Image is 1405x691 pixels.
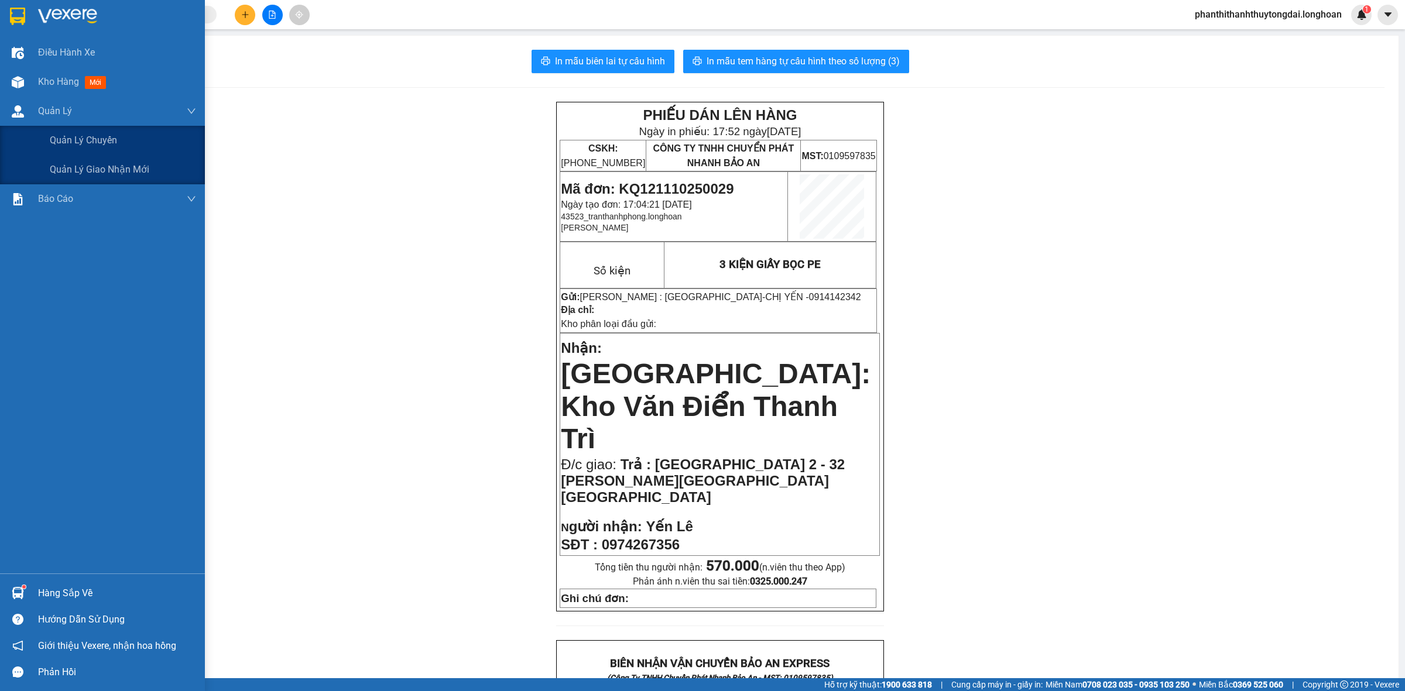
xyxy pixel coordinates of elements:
[824,678,932,691] span: Hỗ trợ kỹ thuật:
[12,666,23,678] span: message
[12,47,24,59] img: warehouse-icon
[633,576,807,587] span: Phản ánh n.viên thu sai tiền:
[809,292,861,302] span: 0914142342
[561,143,645,168] span: [PHONE_NUMBER]
[1199,678,1283,691] span: Miền Bắc
[561,521,642,534] strong: N
[941,678,943,691] span: |
[951,678,1043,691] span: Cung cấp máy in - giấy in:
[1233,680,1283,689] strong: 0369 525 060
[1377,5,1398,25] button: caret-down
[262,5,283,25] button: file-add
[187,194,196,204] span: down
[719,258,821,271] span: 3 KIỆN GIẤY BỌC PE
[50,162,149,177] span: Quản lý giao nhận mới
[801,151,823,161] strong: MST:
[532,50,674,73] button: printerIn mẫu biên lai tự cấu hình
[707,54,900,68] span: In mẫu tem hàng tự cấu hình theo số lượng (3)
[693,56,702,67] span: printer
[85,76,106,89] span: mới
[1363,5,1371,13] sup: 1
[38,76,79,87] span: Kho hàng
[1365,5,1369,13] span: 1
[38,191,73,206] span: Báo cáo
[561,537,598,552] strong: SĐT :
[882,680,932,689] strong: 1900 633 818
[555,54,665,68] span: In mẫu biên lai tự cấu hình
[750,576,807,587] strong: 0325.000.247
[1192,682,1196,687] span: ⚪️
[602,537,680,552] span: 0974267356
[1082,680,1190,689] strong: 0708 023 035 - 0935 103 250
[50,133,117,147] span: Quản lý chuyến
[1185,7,1351,22] span: phanthithanhthuytongdai.longhoan
[561,212,681,221] span: 43523_tranthanhphong.longhoan
[22,585,26,589] sup: 1
[643,107,797,123] strong: PHIẾU DÁN LÊN HÀNG
[561,305,594,315] strong: Địa chỉ:
[10,8,25,25] img: logo-vxr
[594,264,630,277] span: Số kiện
[12,193,24,205] img: solution-icon
[1356,9,1367,20] img: icon-new-feature
[561,319,656,329] span: Kho phân loại đầu gửi:
[561,223,628,232] span: [PERSON_NAME]
[1292,678,1294,691] span: |
[646,518,693,534] span: Yến Lê
[801,151,875,161] span: 0109597835
[12,640,23,651] span: notification
[561,358,871,454] span: [GEOGRAPHIC_DATA]: Kho Văn Điển Thanh Trì
[38,664,196,681] div: Phản hồi
[38,45,95,60] span: Điều hành xe
[561,340,602,356] span: Nhận:
[762,292,861,302] span: -
[610,657,830,670] strong: BIÊN NHẬN VẬN CHUYỂN BẢO AN EXPRESS
[1046,678,1190,691] span: Miền Nam
[12,587,24,599] img: warehouse-icon
[580,292,762,302] span: [PERSON_NAME] : [GEOGRAPHIC_DATA]
[561,181,734,197] span: Mã đơn: KQ121110250029
[595,562,845,573] span: Tổng tiền thu người nhận:
[1383,9,1393,20] span: caret-down
[639,125,801,137] span: Ngày in phiếu: 17:52 ngày
[1340,680,1348,689] span: copyright
[767,125,801,137] span: [DATE]
[241,11,249,19] span: plus
[561,292,580,302] strong: Gửi:
[607,673,833,682] strong: (Công Ty TNHH Chuyển Phát Nhanh Bảo An - MST: 0109597835)
[12,614,23,625] span: question-circle
[683,50,909,73] button: printerIn mẫu tem hàng tự cấu hình theo số lượng (3)
[653,143,794,168] span: CÔNG TY TNHH CHUYỂN PHÁT NHANH BẢO AN
[561,456,845,505] span: Trả : [GEOGRAPHIC_DATA] 2 - 32 [PERSON_NAME][GEOGRAPHIC_DATA][GEOGRAPHIC_DATA]
[38,104,72,118] span: Quản Lý
[289,5,310,25] button: aim
[38,638,176,653] span: Giới thiệu Vexere, nhận hoa hồng
[295,11,303,19] span: aim
[706,562,845,573] span: (n.viên thu theo App)
[561,456,620,472] span: Đ/c giao:
[12,76,24,88] img: warehouse-icon
[541,56,550,67] span: printer
[588,143,618,153] strong: CSKH:
[561,592,629,604] strong: Ghi chú đơn:
[235,5,255,25] button: plus
[268,11,276,19] span: file-add
[38,611,196,628] div: Hướng dẫn sử dụng
[187,106,196,116] span: down
[706,558,759,574] strong: 570.000
[38,585,196,602] div: Hàng sắp về
[12,105,24,118] img: warehouse-icon
[765,292,861,302] span: CHỊ YẾN -
[561,200,691,209] span: Ngày tạo đơn: 17:04:21 [DATE]
[569,518,642,534] span: gười nhận:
